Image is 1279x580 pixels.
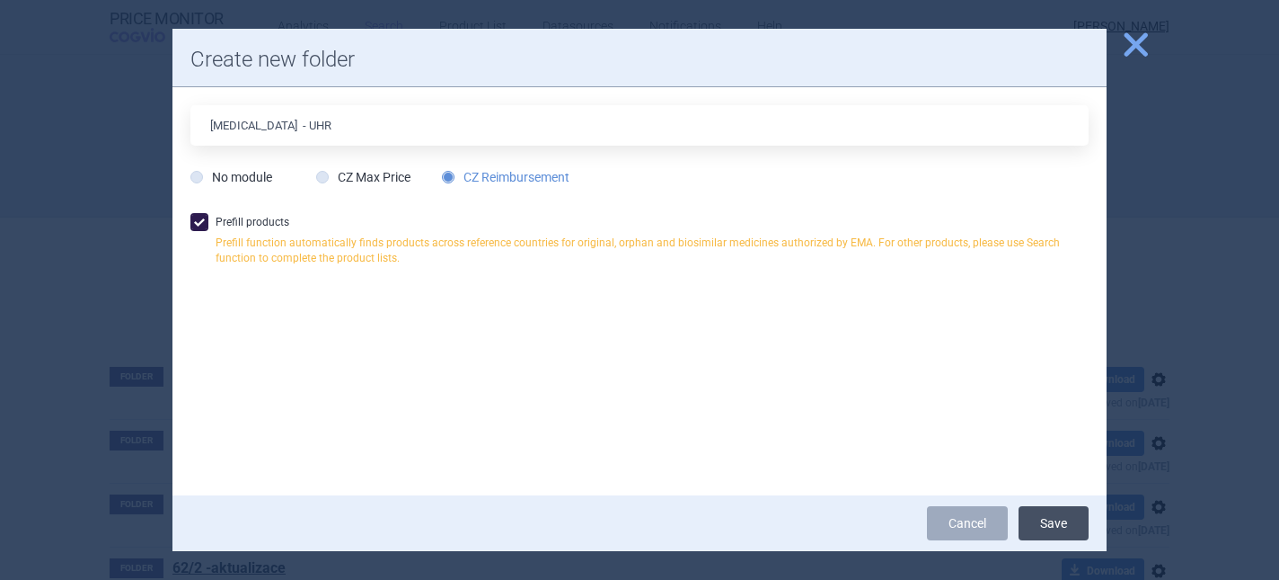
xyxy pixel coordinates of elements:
[316,168,410,186] label: CZ Max Price
[442,168,569,186] label: CZ Reimbursement
[190,168,272,186] label: No module
[927,506,1008,540] a: Cancel
[190,47,1089,73] h1: Create new folder
[1019,506,1089,540] button: Save
[190,105,1089,146] input: Folder name
[216,236,1089,266] p: Prefill function automatically finds products across reference countries for original, orphan and...
[190,213,1089,275] label: Prefill products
